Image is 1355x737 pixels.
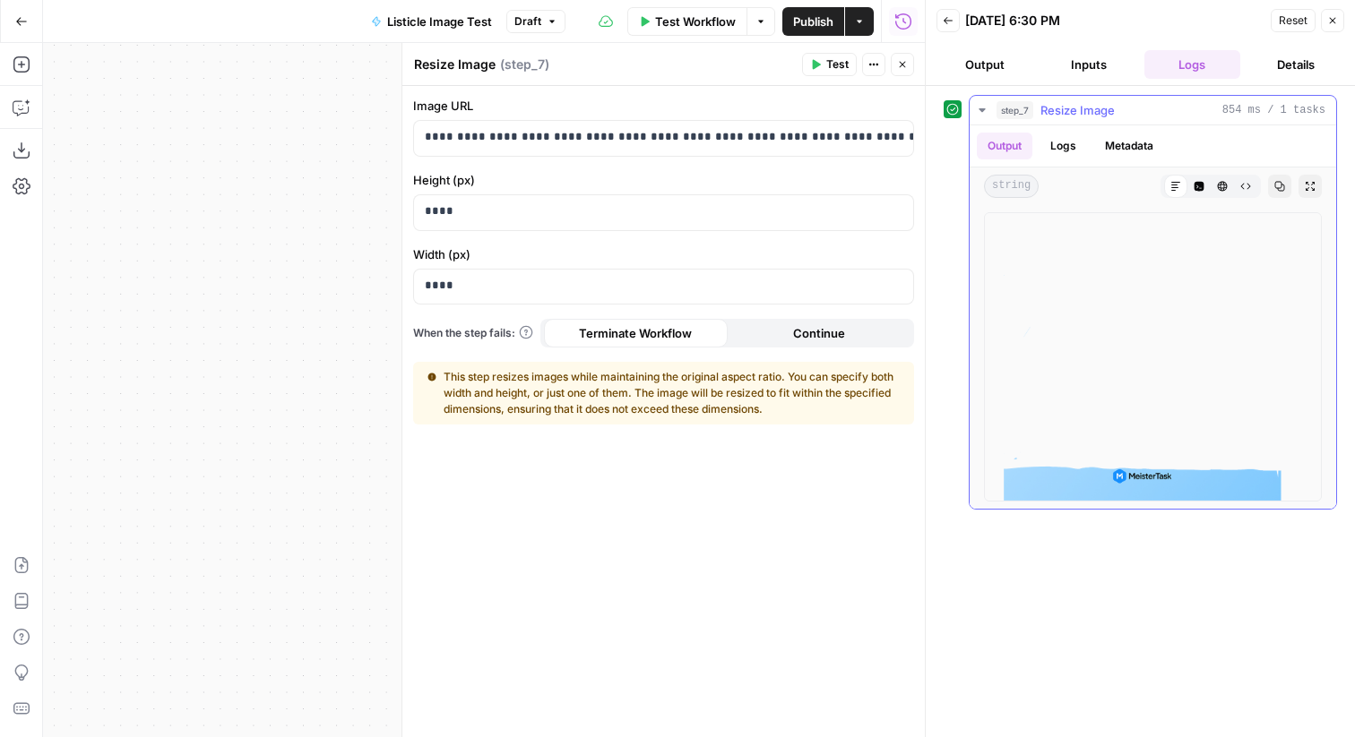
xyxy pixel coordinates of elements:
button: Output [936,50,1033,79]
span: Reset [1279,13,1308,29]
button: Inputs [1040,50,1137,79]
button: Reset [1271,9,1316,32]
span: Terminate Workflow [579,324,692,342]
span: Test Workflow [655,13,736,30]
button: Listicle Image Test [360,7,503,36]
textarea: Resize Image [414,56,496,73]
div: 854 ms / 1 tasks [970,125,1336,509]
a: When the step fails: [413,325,533,341]
span: string [984,175,1039,198]
span: Publish [793,13,833,30]
span: Resize Image [1040,101,1115,119]
button: Logs [1040,133,1087,159]
div: This step resizes images while maintaining the original aspect ratio. You can specify both width ... [427,369,900,417]
span: step_7 [997,101,1033,119]
button: Output [977,133,1032,159]
button: Continue [728,319,911,347]
span: Listicle Image Test [387,13,492,30]
label: Image URL [413,97,914,115]
button: Details [1247,50,1344,79]
span: 854 ms / 1 tasks [1222,102,1325,118]
button: Draft [506,10,565,33]
img: output preview [984,212,1322,501]
span: Continue [793,324,845,342]
span: Draft [514,13,541,30]
span: ( step_7 ) [500,56,549,73]
button: Test [802,53,857,76]
span: Test [826,56,849,73]
button: Publish [782,7,844,36]
label: Height (px) [413,171,914,189]
label: Width (px) [413,245,914,263]
button: Metadata [1094,133,1164,159]
button: Logs [1144,50,1241,79]
button: 854 ms / 1 tasks [970,96,1336,124]
button: Test Workflow [627,7,747,36]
